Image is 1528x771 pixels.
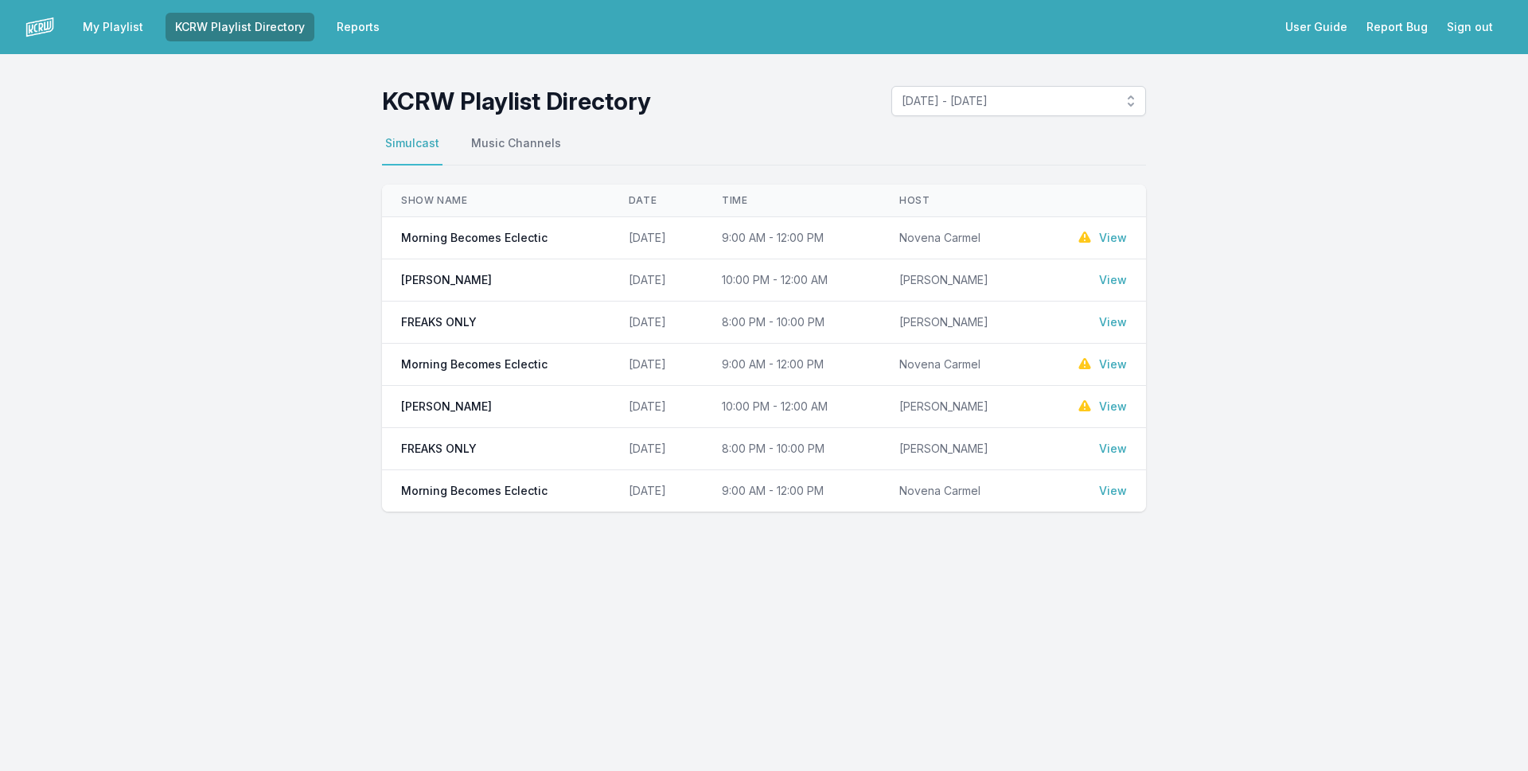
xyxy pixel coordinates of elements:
[880,386,1037,428] td: [PERSON_NAME]
[703,185,880,217] th: Time
[327,13,389,41] a: Reports
[1099,230,1127,246] a: View
[610,470,703,512] td: [DATE]
[401,399,492,415] span: [PERSON_NAME]
[880,470,1037,512] td: Novena Carmel
[1099,399,1127,415] a: View
[610,185,703,217] th: Date
[1099,483,1127,499] a: View
[891,86,1146,116] button: [DATE] - [DATE]
[25,13,54,41] img: logo-white-87cec1fa9cbef997252546196dc51331.png
[703,428,880,470] td: 8:00 PM - 10:00 PM
[1437,13,1503,41] button: Sign out
[468,135,564,165] button: Music Channels
[902,93,1113,109] span: [DATE] - [DATE]
[1276,13,1357,41] a: User Guide
[401,272,492,288] span: [PERSON_NAME]
[880,428,1037,470] td: [PERSON_NAME]
[1099,314,1127,330] a: View
[382,185,610,217] th: Show Name
[880,344,1037,386] td: Novena Carmel
[382,87,651,115] h1: KCRW Playlist Directory
[610,386,703,428] td: [DATE]
[1099,441,1127,457] a: View
[703,217,880,259] td: 9:00 AM - 12:00 PM
[401,441,477,457] span: FREAKS ONLY
[703,344,880,386] td: 9:00 AM - 12:00 PM
[610,428,703,470] td: [DATE]
[401,230,548,246] span: Morning Becomes Eclectic
[610,302,703,344] td: [DATE]
[703,470,880,512] td: 9:00 AM - 12:00 PM
[703,259,880,302] td: 10:00 PM - 12:00 AM
[610,217,703,259] td: [DATE]
[880,217,1037,259] td: Novena Carmel
[166,13,314,41] a: KCRW Playlist Directory
[880,185,1037,217] th: Host
[401,483,548,499] span: Morning Becomes Eclectic
[401,314,477,330] span: FREAKS ONLY
[1099,356,1127,372] a: View
[880,302,1037,344] td: [PERSON_NAME]
[401,356,548,372] span: Morning Becomes Eclectic
[382,135,442,165] button: Simulcast
[703,386,880,428] td: 10:00 PM - 12:00 AM
[703,302,880,344] td: 8:00 PM - 10:00 PM
[73,13,153,41] a: My Playlist
[610,344,703,386] td: [DATE]
[1357,13,1437,41] a: Report Bug
[1099,272,1127,288] a: View
[880,259,1037,302] td: [PERSON_NAME]
[610,259,703,302] td: [DATE]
